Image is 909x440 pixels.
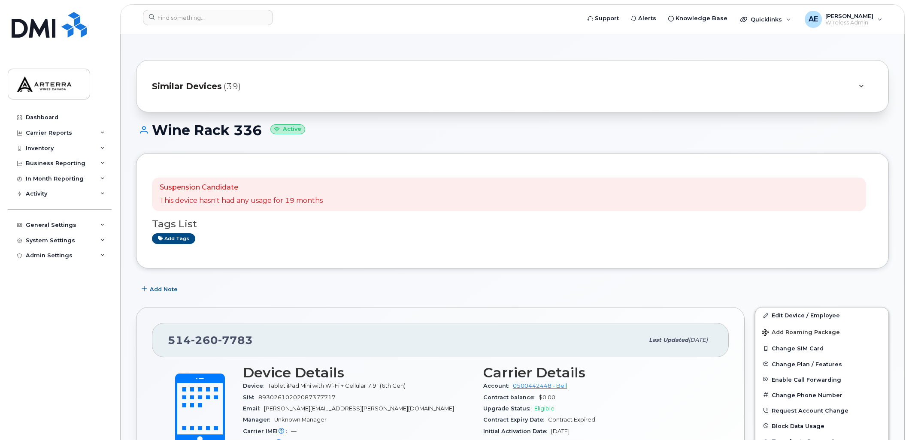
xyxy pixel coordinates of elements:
[270,124,305,134] small: Active
[755,418,888,434] button: Block Data Usage
[755,372,888,387] button: Enable Call Forwarding
[258,394,336,401] span: 89302610202087377717
[264,405,454,412] span: [PERSON_NAME][EMAIL_ADDRESS][PERSON_NAME][DOMAIN_NAME]
[755,403,888,418] button: Request Account Change
[150,285,178,293] span: Add Note
[160,183,323,193] p: Suspension Candidate
[548,416,595,423] span: Contract Expired
[243,383,268,389] span: Device
[755,307,888,323] a: Edit Device / Employee
[191,334,218,347] span: 260
[160,196,323,206] p: This device hasn't had any usage for 19 months
[483,365,713,380] h3: Carrier Details
[152,219,873,229] h3: Tags List
[755,341,888,356] button: Change SIM Card
[152,233,195,244] a: Add tags
[483,394,539,401] span: Contract balance
[649,337,688,343] span: Last updated
[243,365,473,380] h3: Device Details
[483,416,548,423] span: Contract Expiry Date
[274,416,327,423] span: Unknown Manager
[168,334,253,347] span: 514
[243,428,291,434] span: Carrier IMEI
[136,281,185,297] button: Add Note
[268,383,406,389] span: Tablet iPad Mini with Wi-Fi + Cellular 7.9" (6th Gen)
[755,356,888,372] button: Change Plan / Features
[513,383,567,389] a: 0500442448 - Bell
[483,428,551,434] span: Initial Activation Date
[483,383,513,389] span: Account
[762,329,840,337] span: Add Roaming Package
[534,405,554,412] span: Eligible
[772,361,842,367] span: Change Plan / Features
[551,428,570,434] span: [DATE]
[224,80,241,93] span: (39)
[772,376,841,383] span: Enable Call Forwarding
[243,405,264,412] span: Email
[539,394,555,401] span: $0.00
[152,80,222,93] span: Similar Devices
[755,387,888,403] button: Change Phone Number
[291,428,297,434] span: —
[688,337,708,343] span: [DATE]
[243,394,258,401] span: SIM
[243,416,274,423] span: Manager
[218,334,253,347] span: 7783
[483,405,534,412] span: Upgrade Status
[136,123,889,138] h1: Wine Rack 336
[755,323,888,341] button: Add Roaming Package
